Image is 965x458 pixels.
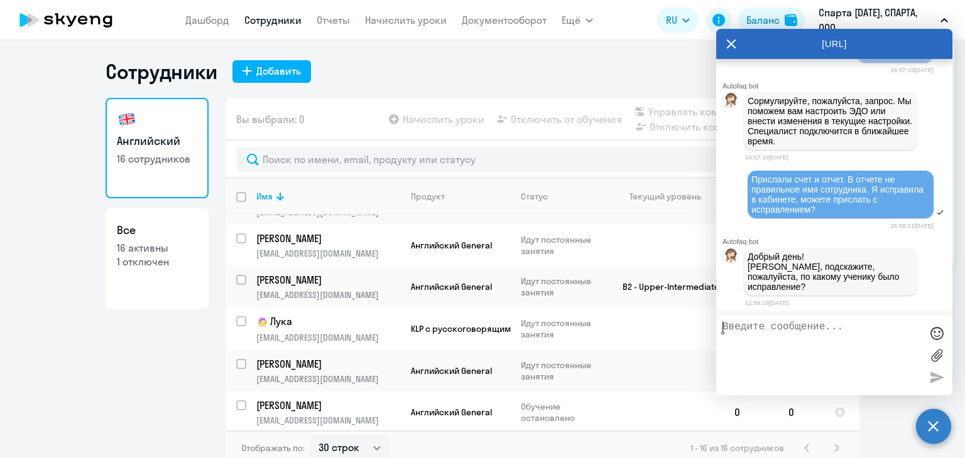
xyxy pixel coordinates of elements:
span: 1 - 16 из 16 сотрудников [690,442,784,454]
p: [EMAIL_ADDRESS][DOMAIN_NAME] [256,415,400,426]
span: Ещё [562,13,581,28]
a: Английский16 сотрудников [106,98,209,198]
img: bot avatar [723,248,739,267]
p: Идут постоянные занятия [521,234,607,257]
a: [PERSON_NAME] [256,357,400,371]
div: Добавить [256,63,301,78]
p: Добрый день! [PERSON_NAME], подскажите, пожалуйста, по какому ученику было исправление? [748,252,913,292]
p: [EMAIL_ADDRESS][DOMAIN_NAME] [256,248,400,259]
a: [PERSON_NAME] [256,273,400,287]
button: RU [657,8,699,33]
p: 16 активны [117,241,197,255]
div: Баланс [746,13,780,28]
td: B2 - Upper-Intermediate [608,266,724,307]
p: Идут постоянные занятия [521,317,607,340]
span: Прислали счет и отчет. В отчете не правильное имя сотрудника. Я исправила в кабинете, можете прис... [751,174,926,215]
p: [EMAIL_ADDRESS][DOMAIN_NAME] [256,289,400,301]
div: Имя [256,191,400,202]
p: [PERSON_NAME] [256,357,398,371]
p: 16 сотрудников [117,152,197,166]
p: [EMAIL_ADDRESS][DOMAIN_NAME] [256,373,400,385]
div: Имя [256,191,273,202]
div: Autofaq bot [722,82,952,90]
a: Сотрудники [244,14,302,26]
a: [PERSON_NAME] [256,232,400,245]
time: 16:57:19[DATE] [745,154,788,161]
div: Текущий уровень [618,191,724,202]
button: Балансbalance [739,8,805,33]
p: [PERSON_NAME] [256,232,398,245]
h3: Английский [117,133,197,149]
img: bot avatar [723,93,739,111]
time: 16:57:19[DATE] [890,67,934,73]
input: Поиск по имени, email, продукту или статусу [236,147,849,172]
img: child [256,316,269,328]
label: Лимит 10 файлов [927,346,946,365]
span: KLP с русскоговорящим преподавателем [411,323,584,334]
button: Спарта [DATE], СПАРТА, ООО [812,5,954,35]
div: Autofaq bot [722,238,952,245]
span: Отображать по: [241,442,305,454]
p: [EMAIL_ADDRESS][DOMAIN_NAME] [256,332,400,343]
time: 16:58:21[DATE] [890,222,934,229]
a: Документооборот [462,14,547,26]
span: Английский General [411,240,492,251]
a: Дашборд [185,14,229,26]
div: Продукт [411,191,445,202]
div: Текущий уровень [630,191,701,202]
span: Английский General [411,281,492,292]
span: Английский General [411,365,492,376]
a: Отчеты [317,14,350,26]
h1: Сотрудники [106,59,217,84]
p: Обучение остановлено [521,401,607,423]
a: Все16 активны1 отключен [106,208,209,309]
img: balance [785,14,797,26]
a: childЛука [256,314,400,329]
button: Ещё [562,8,593,33]
p: Лука [256,314,398,329]
span: Английский General [411,407,492,418]
span: Сормулируйте, пожалуйста, запрос. Мы поможем вам настроить ЭДО или внести изменения в текущие нас... [748,96,915,146]
span: Вы выбрали: 0 [236,112,305,127]
p: Спарта [DATE], СПАРТА, ООО [819,5,935,35]
img: english [117,109,137,129]
a: [PERSON_NAME] [256,398,400,412]
time: 11:56:18[DATE] [745,299,788,306]
a: Начислить уроки [365,14,447,26]
td: 0 [778,391,824,433]
p: [PERSON_NAME] [256,398,398,412]
h3: Все [117,222,197,238]
td: 0 [724,391,778,433]
button: Добавить [232,60,311,83]
p: 1 отключен [117,255,197,269]
div: Статус [521,191,548,202]
span: RU [666,13,677,28]
p: Идут постоянные занятия [521,359,607,382]
p: Идут постоянные занятия [521,275,607,298]
p: [PERSON_NAME] [256,273,398,287]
